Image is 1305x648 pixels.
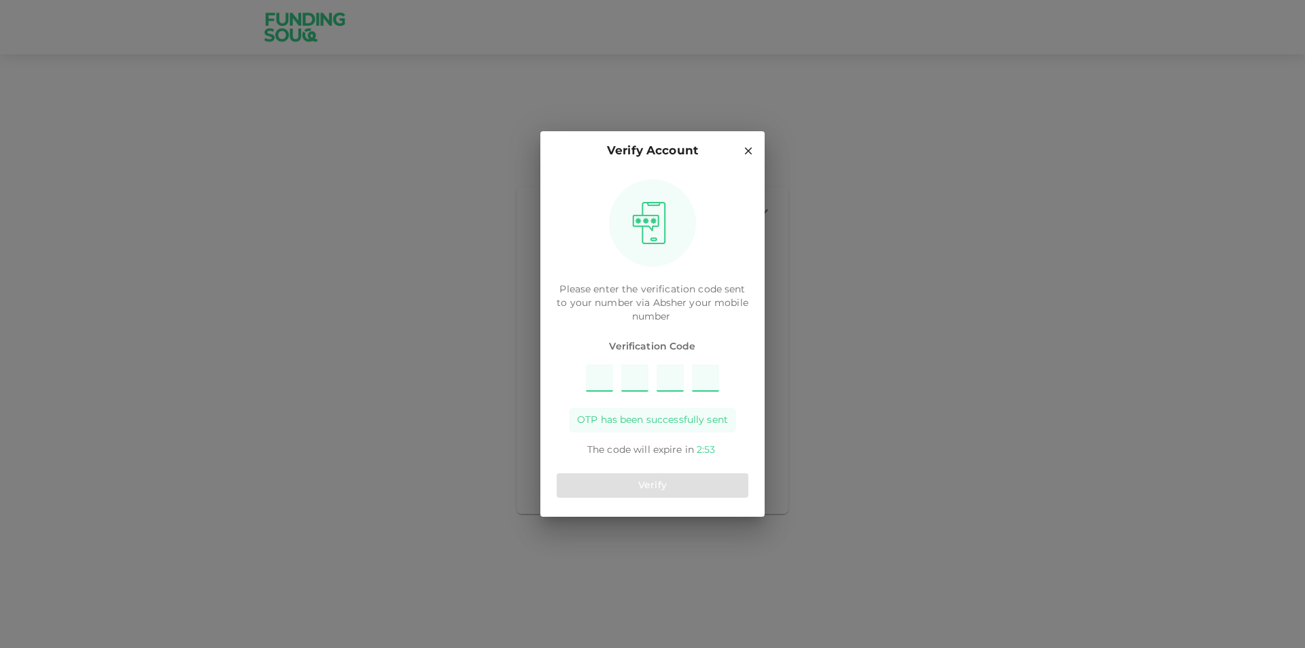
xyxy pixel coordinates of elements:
input: Please enter OTP character 2 [621,364,648,392]
span: OTP has been successfully sent [577,413,728,427]
input: Please enter OTP character 3 [657,364,684,392]
span: The code will expire in [587,445,694,455]
span: your mobile number [632,299,748,322]
img: otpImage [627,201,671,245]
input: Please enter OTP character 4 [692,364,719,392]
span: Verification Code [557,340,748,354]
input: Please enter OTP character 1 [586,364,613,392]
span: 2 : 53 [697,445,715,455]
p: Please enter the verification code sent to your number via Absher [557,283,748,324]
p: Verify Account [607,142,698,160]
